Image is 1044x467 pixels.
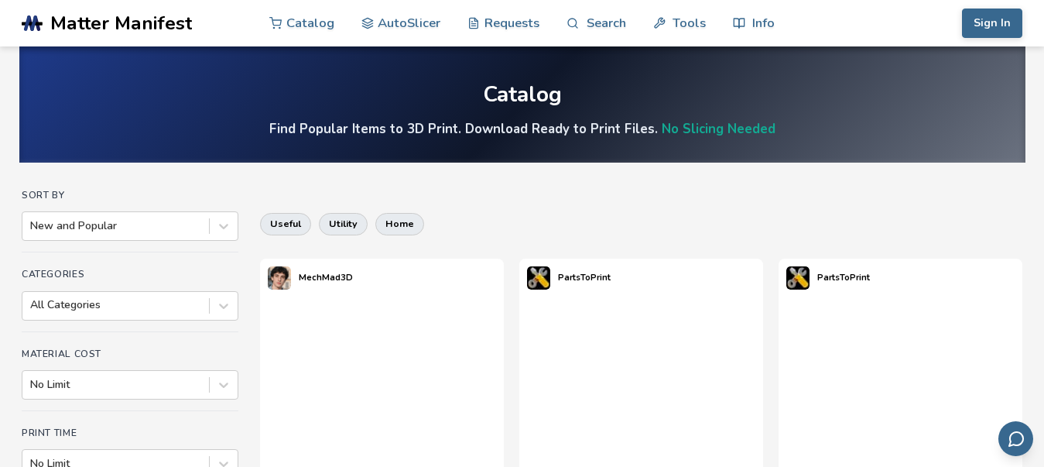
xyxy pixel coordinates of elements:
[22,190,238,201] h4: Sort By
[817,270,870,286] p: PartsToPrint
[527,266,550,290] img: PartsToPrint's profile
[662,120,775,138] a: No Slicing Needed
[558,270,611,286] p: PartsToPrint
[319,213,368,235] button: utility
[786,266,810,290] img: PartsToPrint's profile
[50,12,192,34] span: Matter Manifest
[30,379,33,391] input: No Limit
[260,259,361,297] a: MechMad3D's profileMechMad3D
[260,213,311,235] button: useful
[962,9,1022,38] button: Sign In
[269,120,775,138] h4: Find Popular Items to 3D Print. Download Ready to Print Files.
[519,259,618,297] a: PartsToPrint's profilePartsToPrint
[375,213,424,235] button: home
[30,299,33,311] input: All Categories
[22,428,238,438] h4: Print Time
[22,349,238,359] h4: Material Cost
[483,83,562,107] div: Catalog
[998,421,1033,456] button: Send feedback via email
[22,269,238,280] h4: Categories
[30,220,33,232] input: New and Popular
[779,259,878,297] a: PartsToPrint's profilePartsToPrint
[268,266,291,290] img: MechMad3D's profile
[299,270,353,286] p: MechMad3D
